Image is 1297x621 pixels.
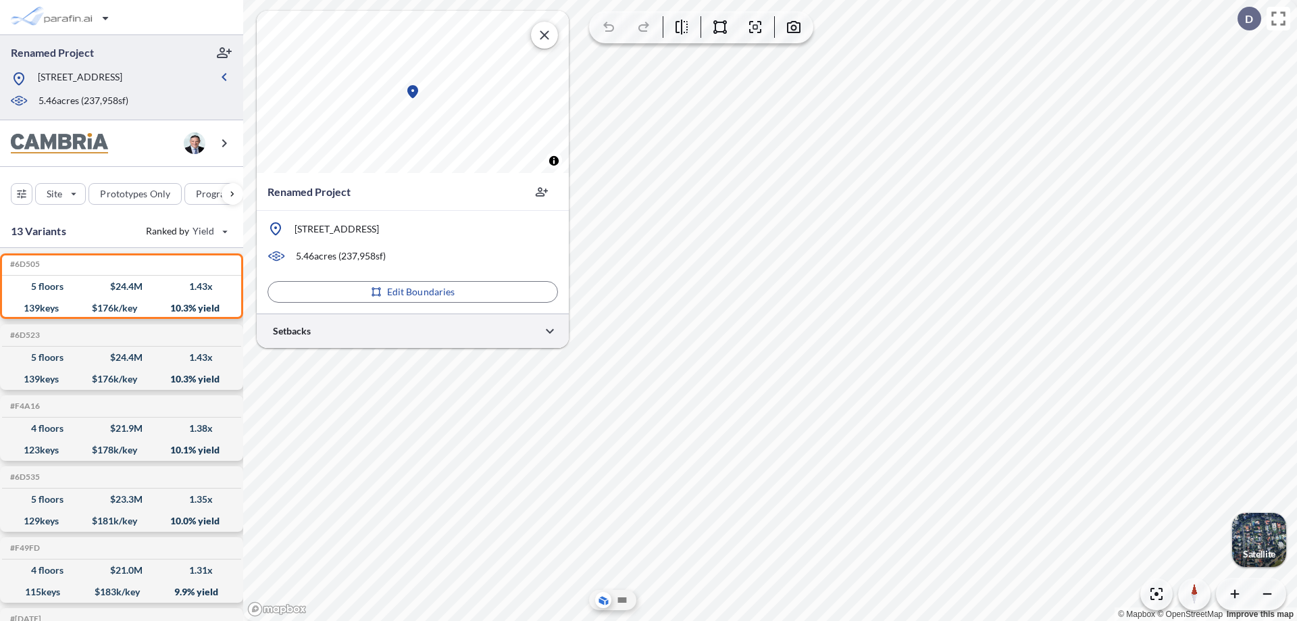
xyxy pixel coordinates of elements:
[7,259,40,269] h5: Click to copy the code
[7,401,40,411] h5: Click to copy the code
[1245,13,1253,25] p: D
[1232,513,1286,567] img: Switcher Image
[7,543,40,553] h5: Click to copy the code
[11,133,108,154] img: BrandImage
[11,223,66,239] p: 13 Variants
[38,70,122,87] p: [STREET_ADDRESS]
[387,285,455,299] p: Edit Boundaries
[546,153,562,169] button: Toggle attribution
[184,132,205,154] img: user logo
[247,601,307,617] a: Mapbox homepage
[614,592,630,608] button: Site Plan
[11,45,94,60] p: Renamed Project
[7,330,40,340] h5: Click to copy the code
[295,222,379,236] p: [STREET_ADDRESS]
[268,281,558,303] button: Edit Boundaries
[268,184,351,200] p: Renamed Project
[1227,610,1294,619] a: Improve this map
[257,11,569,173] canvas: Map
[88,183,182,205] button: Prototypes Only
[1243,549,1275,560] p: Satellite
[405,84,421,100] div: Map marker
[193,224,215,238] span: Yield
[595,592,611,608] button: Aerial View
[1232,513,1286,567] button: Switcher ImageSatellite
[135,220,236,242] button: Ranked by Yield
[7,472,40,482] h5: Click to copy the code
[47,187,62,201] p: Site
[550,153,558,168] span: Toggle attribution
[100,187,170,201] p: Prototypes Only
[1157,610,1223,619] a: OpenStreetMap
[35,183,86,205] button: Site
[39,94,128,109] p: 5.46 acres ( 237,958 sf)
[196,187,234,201] p: Program
[184,183,257,205] button: Program
[1118,610,1155,619] a: Mapbox
[296,249,386,263] p: 5.46 acres ( 237,958 sf)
